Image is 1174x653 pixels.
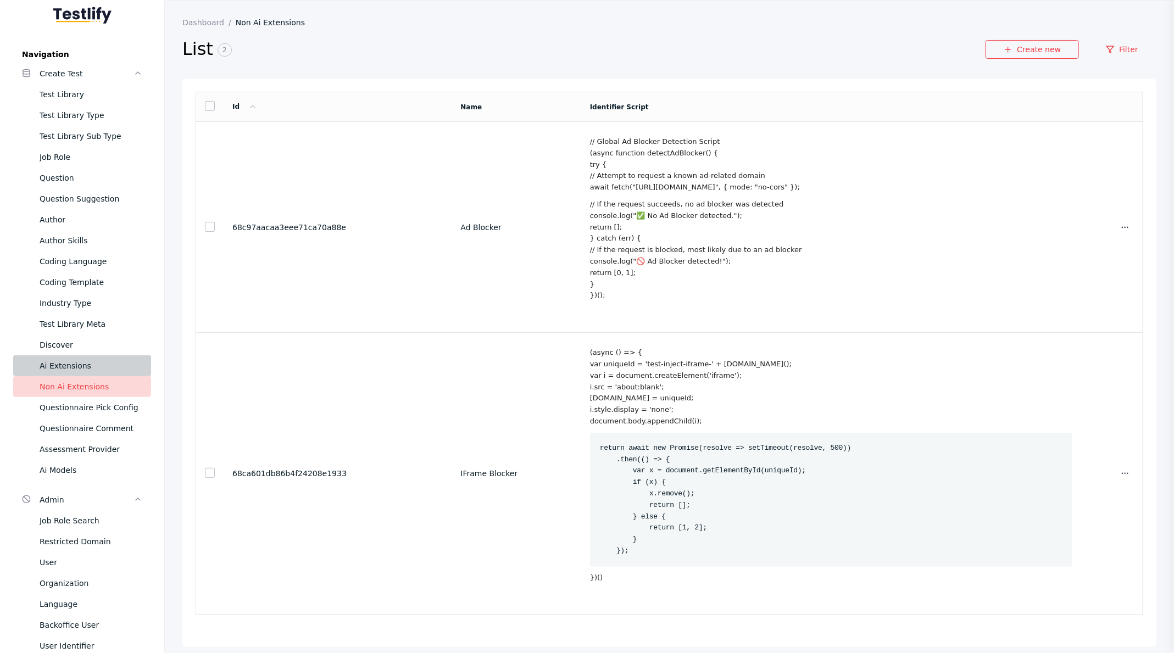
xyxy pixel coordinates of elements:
[13,168,151,188] a: Question
[13,314,151,334] a: Test Library Meta
[13,510,151,531] a: Job Role Search
[40,535,142,548] div: Restricted Domain
[600,444,852,555] code: return await new Promise(resolve => setTimeout(resolve, 500)) .then(() => { var x = document.getE...
[13,460,151,481] a: Ai Models
[460,469,572,478] section: IFrame Blocker
[40,338,142,351] div: Discover
[13,439,151,460] a: Assessment Provider
[40,380,142,393] div: Non Ai Extensions
[40,317,142,331] div: Test Library Meta
[232,469,443,478] section: 68ca601db86b4f24208e1933
[40,297,142,310] div: Industry Type
[40,639,142,652] div: User Identifier
[40,255,142,268] div: Coding Language
[182,18,236,27] a: Dashboard
[13,50,151,59] label: Navigation
[40,213,142,226] div: Author
[581,92,1081,122] td: Identifier Script
[40,401,142,414] div: Questionnaire Pick Config
[13,355,151,376] a: Ai Extensions
[986,40,1079,59] a: Create new
[182,38,986,61] h2: List
[13,397,151,418] a: Questionnaire Pick Config
[40,67,133,80] div: Create Test
[40,577,142,590] div: Organization
[40,276,142,289] div: Coding Template
[40,234,142,247] div: Author Skills
[590,347,1072,427] p: (async () => { var uniqueId = 'test-inject-iframe-' + [DOMAIN_NAME](); var i = document.createEle...
[40,514,142,527] div: Job Role Search
[13,293,151,314] a: Industry Type
[40,464,142,477] div: Ai Models
[40,192,142,205] div: Question Suggestion
[40,443,142,456] div: Assessment Provider
[218,43,232,57] span: 2
[40,618,142,632] div: Backoffice User
[13,230,151,251] a: Author Skills
[13,552,151,573] a: User
[40,359,142,372] div: Ai Extensions
[236,18,314,27] a: Non Ai Extensions
[460,223,572,232] section: Ad Blocker
[13,126,151,147] a: Test Library Sub Type
[590,199,1072,302] p: // If the request succeeds, no ad blocker was detected console.log("✅ No Ad Blocker detected."); ...
[40,150,142,164] div: Job Role
[40,493,133,506] div: Admin
[460,103,482,111] a: Name
[232,223,443,232] section: 68c97aacaa3eee71ca70a88e
[40,130,142,143] div: Test Library Sub Type
[53,7,112,24] img: Testlify - Backoffice
[13,84,151,105] a: Test Library
[13,376,151,397] a: Non Ai Extensions
[1088,40,1156,59] a: Filter
[590,136,1072,193] p: // Global Ad Blocker Detection Script (async function detectAdBlocker() { try { // Attempt to req...
[13,105,151,126] a: Test Library Type
[13,531,151,552] a: Restricted Domain
[13,615,151,635] a: Backoffice User
[13,251,151,272] a: Coding Language
[13,334,151,355] a: Discover
[40,598,142,611] div: Language
[13,188,151,209] a: Question Suggestion
[13,418,151,439] a: Questionnaire Comment
[40,171,142,185] div: Question
[13,594,151,615] a: Language
[13,209,151,230] a: Author
[40,422,142,435] div: Questionnaire Comment
[232,103,257,110] a: Id
[40,109,142,122] div: Test Library Type
[13,147,151,168] a: Job Role
[590,572,1072,584] p: })()
[40,556,142,569] div: User
[13,272,151,293] a: Coding Template
[13,573,151,594] a: Organization
[40,88,142,101] div: Test Library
